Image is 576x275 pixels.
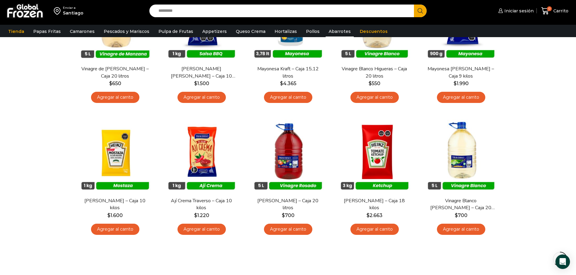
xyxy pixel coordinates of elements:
span: $ [366,213,369,218]
span: $ [369,81,372,86]
a: Vinagre de [PERSON_NAME] – Caja 20 litros [80,66,150,79]
a: Descuentos [357,26,391,37]
a: [PERSON_NAME] – Caja 18 kilos [340,197,409,211]
span: $ [280,81,283,86]
a: Appetizers [199,26,230,37]
span: Iniciar sesión [503,8,534,14]
button: Search button [414,5,427,17]
a: Ají Crema Traverso – Caja 10 kilos [167,197,236,211]
img: address-field-icon.svg [54,6,63,16]
a: Iniciar sesión [497,5,534,17]
span: $ [194,213,197,218]
bdi: 700 [455,213,467,218]
bdi: 1.500 [194,81,209,86]
span: $ [107,213,110,218]
div: Enviar a [63,6,83,10]
span: Carrito [552,8,568,14]
a: Abarrotes [326,26,354,37]
bdi: 1.600 [107,213,123,218]
bdi: 550 [369,81,380,86]
bdi: 650 [109,81,121,86]
span: $ [194,81,197,86]
div: Santiago [63,10,83,16]
bdi: 2.663 [366,213,382,218]
span: 0 [547,6,552,11]
a: Agregar al carrito: “Mayonesa Kraft - Caja 15,12 litros” [264,92,312,103]
a: [PERSON_NAME] – Caja 20 litros [253,197,323,211]
a: Pollos [303,26,323,37]
bdi: 1.220 [194,213,209,218]
a: Pulpa de Frutas [155,26,196,37]
a: Pescados y Mariscos [101,26,152,37]
a: Agregar al carrito: “Mayonesa Traverso - Caja 9 kilos” [437,92,485,103]
a: Vinagre Blanco Higueras – Caja 20 litros [340,66,409,79]
a: Agregar al carrito: “Vinagre de Manzana Higueras - Caja 20 litros” [91,92,139,103]
bdi: 4.365 [280,81,296,86]
a: Agregar al carrito: “Mostaza Heinz - Caja 10 kilos” [91,224,139,235]
a: Agregar al carrito: “Ají Crema Traverso - Caja 10 kilos” [177,224,226,235]
a: Vinagre Blanco [PERSON_NAME] – Caja 20 litros [426,197,496,211]
span: $ [455,213,458,218]
a: [PERSON_NAME] [PERSON_NAME] – Caja 10 kilos [167,66,236,79]
a: Agregar al carrito: “Vinagre Rosado Traverso - Caja 20 litros” [264,224,312,235]
a: Queso Crema [233,26,268,37]
a: Mayonesa Kraft – Caja 15,12 litros [253,66,323,79]
a: Mayonesa [PERSON_NAME] – Caja 9 kilos [426,66,496,79]
a: [PERSON_NAME] – Caja 10 kilos [80,197,150,211]
a: Camarones [67,26,98,37]
div: Open Intercom Messenger [555,254,570,269]
span: $ [109,81,112,86]
a: 0 Carrito [540,4,570,18]
bdi: 700 [282,213,295,218]
span: $ [282,213,285,218]
a: Tienda [5,26,27,37]
a: Agregar al carrito: “Vinagre Blanco Traverso - Caja 20 litros” [437,224,485,235]
a: Agregar al carrito: “Vinagre Blanco Higueras - Caja 20 litros” [350,92,399,103]
a: Agregar al carrito: “Salsa Barbacue Traverso - Caja 10 kilos” [177,92,226,103]
bdi: 1.990 [454,81,469,86]
a: Papas Fritas [30,26,64,37]
a: Hortalizas [272,26,300,37]
span: $ [454,81,457,86]
a: Agregar al carrito: “Ketchup Heinz - Caja 18 kilos” [350,224,399,235]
